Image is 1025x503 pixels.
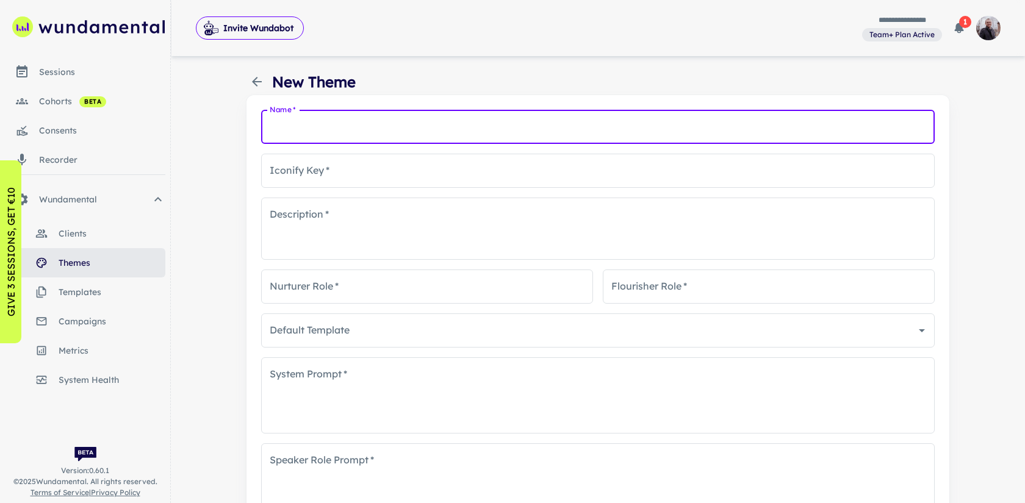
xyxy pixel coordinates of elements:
span: clients [59,227,165,240]
span: | [31,487,140,498]
a: metrics [5,336,165,365]
div: sessions [39,65,165,79]
a: themes [5,248,165,277]
label: Name [270,104,295,115]
span: 1 [959,16,971,28]
p: GIVE 3 SESSIONS, GET €10 [4,187,18,316]
div: recorder [39,153,165,166]
div: cohorts [39,95,165,108]
a: consents [5,116,165,145]
span: Team+ Plan Active [865,29,940,40]
span: metrics [59,344,165,357]
a: templates [5,277,165,307]
a: Terms of Service [31,488,89,497]
span: Wundamental [39,193,151,206]
span: templates [59,285,165,299]
button: 1 [947,16,971,40]
span: themes [59,256,165,269]
div: Wundamental [5,185,165,214]
div: consents [39,124,165,137]
a: sessions [5,57,165,87]
a: campaigns [5,307,165,336]
span: View and manage your current plan and billing details. [862,28,942,40]
span: Version: 0.60.1 [61,465,109,476]
span: beta [79,97,106,107]
button: Open [913,322,930,339]
a: cohorts beta [5,87,165,116]
img: photoURL [976,16,1001,40]
a: system health [5,365,165,394]
a: View and manage your current plan and billing details. [862,27,942,42]
a: clients [5,219,165,248]
button: Invite Wundabot [196,16,304,40]
span: campaigns [59,315,165,328]
span: Invite Wundabot to record a meeting [196,16,304,40]
span: system health [59,373,165,387]
a: recorder [5,145,165,174]
a: Privacy Policy [91,488,140,497]
span: © 2025 Wundamental. All rights reserved. [13,476,157,487]
h4: New Theme [272,71,356,93]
